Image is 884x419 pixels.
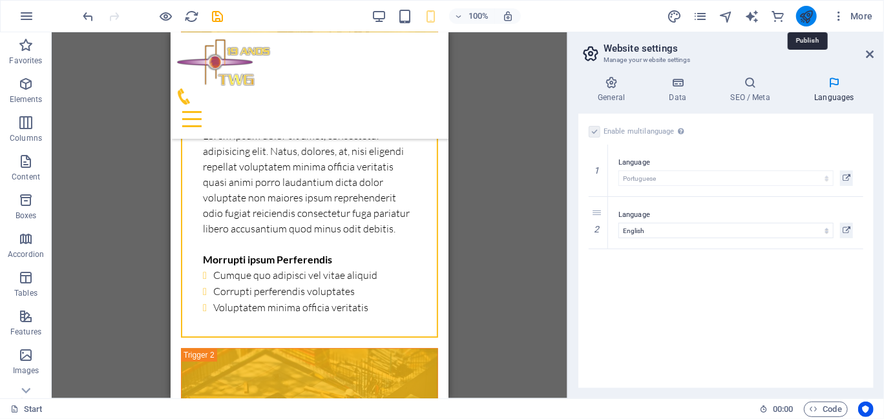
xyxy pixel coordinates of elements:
[796,6,817,26] button: publish
[649,76,711,103] h4: Data
[8,249,44,260] p: Accordion
[604,43,874,54] h2: Website settings
[449,8,495,24] button: 100%
[604,54,848,66] h3: Manage your website settings
[795,76,874,103] h4: Languages
[158,8,174,24] button: Click here to leave preview mode and continue editing
[10,327,41,337] p: Features
[667,9,682,24] i: Design (Ctrl+Alt+Y)
[773,402,793,417] span: 00 00
[81,8,96,24] button: undo
[13,365,39,376] p: Images
[744,9,759,24] i: AI Writer
[858,402,874,417] button: Usercentrics
[10,133,42,143] p: Columns
[693,9,708,24] i: Pages (Ctrl+Alt+S)
[185,9,200,24] i: Reload page
[502,10,514,22] i: On resize automatically adjust zoom level to fit chosen device.
[184,8,200,24] button: reload
[10,94,43,105] p: Elements
[810,402,842,417] span: Code
[711,76,795,103] h4: SEO / Meta
[468,8,489,24] h6: 100%
[210,8,226,24] button: save
[667,8,682,24] button: design
[618,155,853,170] label: Language
[719,9,733,24] i: Navigator
[744,8,760,24] button: text_generator
[759,402,794,417] h6: Session time
[12,172,40,182] p: Content
[693,8,708,24] button: pages
[211,9,226,24] i: Save (Ctrl+S)
[782,404,784,414] span: :
[618,207,853,223] label: Language
[587,224,606,234] em: 2
[16,210,37,221] p: Boxes
[10,402,43,417] a: Click to cancel selection. Double-click to open Pages
[81,9,96,24] i: Undo: Change languages (Ctrl+Z)
[14,288,37,298] p: Tables
[827,6,878,26] button: More
[578,76,649,103] h4: General
[9,56,42,66] p: Favorites
[804,402,848,417] button: Code
[604,124,688,139] label: Enable multilanguage
[832,10,873,23] span: More
[770,8,786,24] button: commerce
[719,8,734,24] button: navigator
